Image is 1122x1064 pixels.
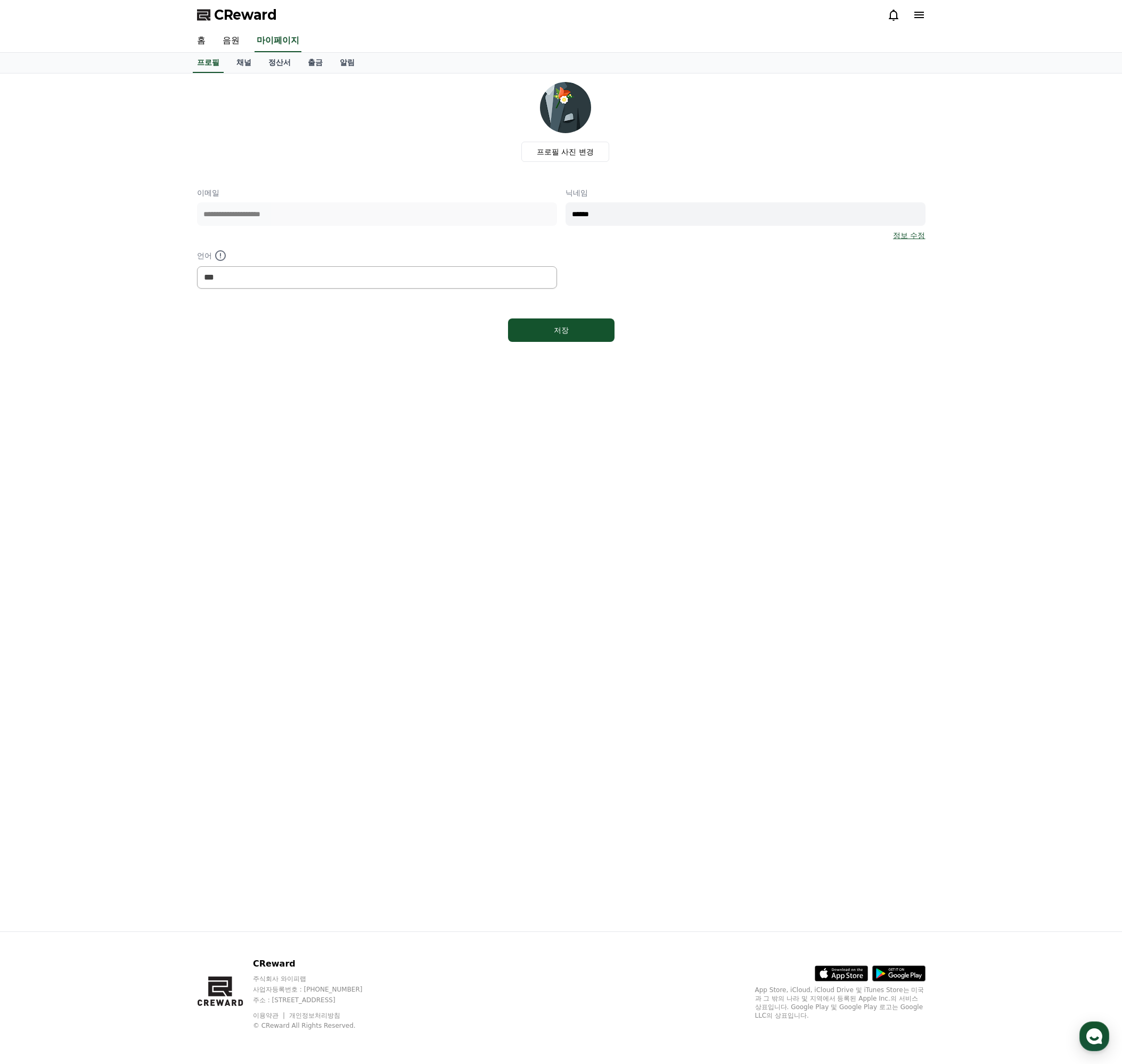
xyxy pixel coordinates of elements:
a: 개인정보처리방침 [289,1012,340,1019]
p: 주식회사 와이피랩 [253,975,383,983]
button: 저장 [508,318,615,342]
a: 프로필 [193,53,224,73]
a: 마이페이지 [255,30,301,52]
p: CReward [253,957,383,970]
div: 저장 [529,325,593,335]
a: 음원 [214,30,248,52]
a: 이용약관 [253,1012,286,1019]
a: 정보 수정 [893,230,925,241]
img: profile_image [540,82,591,133]
a: CReward [197,6,277,23]
a: 정산서 [260,53,299,73]
a: 알림 [331,53,363,73]
p: 닉네임 [566,187,926,198]
span: CReward [214,6,277,23]
a: 홈 [189,30,214,52]
a: 채널 [228,53,260,73]
p: 주소 : [STREET_ADDRESS] [253,996,383,1004]
p: 이메일 [197,187,557,198]
p: 언어 [197,249,557,262]
p: 사업자등록번호 : [PHONE_NUMBER] [253,985,383,994]
a: 출금 [299,53,331,73]
label: 프로필 사진 변경 [521,142,609,162]
p: © CReward All Rights Reserved. [253,1021,383,1030]
p: App Store, iCloud, iCloud Drive 및 iTunes Store는 미국과 그 밖의 나라 및 지역에서 등록된 Apple Inc.의 서비스 상표입니다. Goo... [755,986,926,1020]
